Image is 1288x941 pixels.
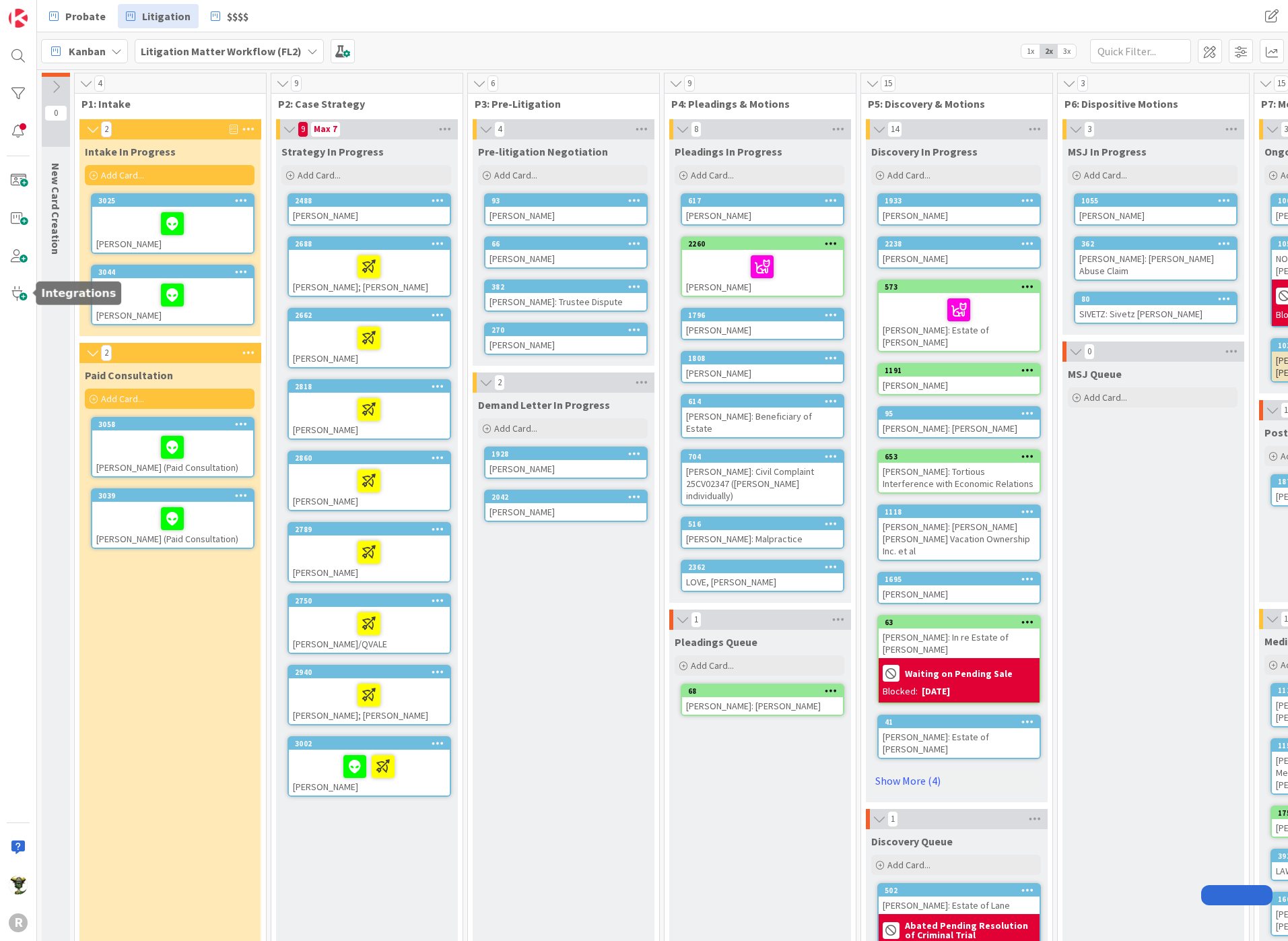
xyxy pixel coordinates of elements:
div: [PERSON_NAME] [879,585,1040,603]
span: 6 [487,75,498,92]
div: 2750 [289,595,450,607]
div: [PERSON_NAME] [1075,207,1236,224]
div: 95 [879,408,1040,420]
div: 2789 [295,525,450,534]
div: 1928[PERSON_NAME] [485,448,646,478]
div: 502 [879,884,1040,897]
div: 2860[PERSON_NAME] [289,452,450,510]
div: 2818[PERSON_NAME] [289,381,450,439]
div: 93 [485,195,646,207]
div: 270 [485,324,646,336]
div: [PERSON_NAME] (Paid Consultation) [92,430,253,476]
div: [PERSON_NAME]: Estate of Lane [879,897,1040,914]
div: [PERSON_NAME] [289,750,450,796]
div: 66 [485,238,646,250]
span: 4 [494,121,505,137]
div: 2260 [688,239,843,249]
div: 2789[PERSON_NAME] [289,523,450,581]
div: 2750[PERSON_NAME]/QVALE [289,595,450,653]
div: 68 [688,686,843,696]
div: 573[PERSON_NAME]: Estate of [PERSON_NAME] [879,281,1040,351]
div: 362[PERSON_NAME]: [PERSON_NAME] Abuse Claim [1075,238,1236,280]
div: 2238 [885,239,1040,249]
div: 704 [682,451,843,463]
div: 3025 [98,196,253,205]
span: 9 [684,75,695,92]
div: 704[PERSON_NAME]: Civil Complaint 25CV02347 ([PERSON_NAME] individually) [682,451,843,505]
div: [PERSON_NAME]: Tortious Interference with Economic Relations [879,463,1040,492]
span: Intake In Progress [85,145,176,158]
span: 9 [298,121,308,137]
span: 14 [887,121,902,137]
div: 516[PERSON_NAME]: Malpractice [682,518,843,548]
span: 8 [691,121,702,137]
div: SIVETZ: Sivetz [PERSON_NAME] [1075,305,1236,323]
div: 1191[PERSON_NAME] [879,364,1040,394]
div: 80 [1081,294,1236,304]
div: 1933 [879,195,1040,207]
span: Kanban [69,43,106,59]
span: 0 [44,105,67,121]
div: [PERSON_NAME]: [PERSON_NAME] Abuse Claim [1075,250,1236,280]
div: 614 [688,397,843,406]
div: 66 [492,239,646,249]
div: 95[PERSON_NAME]: [PERSON_NAME] [879,408,1040,437]
div: 1796 [688,311,843,320]
div: 1933 [885,196,1040,205]
div: 3039[PERSON_NAME] (Paid Consultation) [92,490,253,548]
b: Litigation Matter Workflow (FL2) [141,44,302,58]
img: Visit kanbanzone.com [9,9,28,28]
div: 2260[PERSON_NAME] [682,238,843,296]
span: Strategy In Progress [281,145,384,158]
div: 1695[PERSON_NAME] [879,573,1040,603]
div: [PERSON_NAME] [485,503,646,521]
div: 617 [688,196,843,205]
div: 41 [879,716,1040,728]
div: [DATE] [922,684,950,699]
span: Probate [65,8,106,24]
div: 63 [885,618,1040,627]
div: 1695 [879,573,1040,585]
span: Add Card... [298,169,341,181]
div: 2238 [879,238,1040,250]
div: [PERSON_NAME]: Civil Complaint 25CV02347 ([PERSON_NAME] individually) [682,463,843,505]
div: 3058 [92,418,253,430]
span: 1x [1021,44,1040,58]
div: 573 [879,281,1040,293]
div: 2940[PERSON_NAME]; [PERSON_NAME] [289,666,450,724]
div: 1928 [485,448,646,460]
div: 2488 [295,196,450,205]
div: [PERSON_NAME]: In re Estate of [PERSON_NAME] [879,628,1040,658]
div: 63 [879,616,1040,628]
div: 1118 [885,507,1040,517]
div: [PERSON_NAME] [289,321,450,367]
span: $$$$ [227,8,248,24]
span: Pre-litigation Negotiation [478,145,608,158]
div: 617 [682,195,843,207]
span: P6: Dispositive Motions [1064,97,1232,110]
div: 66[PERSON_NAME] [485,238,646,267]
div: 68 [682,685,843,697]
span: 1 [887,811,898,827]
div: 68[PERSON_NAME]: [PERSON_NAME] [682,685,843,715]
div: [PERSON_NAME] [289,536,450,581]
div: 1796[PERSON_NAME] [682,309,843,339]
div: 3044 [98,267,253,277]
div: 2789 [289,523,450,536]
div: [PERSON_NAME] [682,364,843,382]
div: 1055 [1081,196,1236,205]
div: 2042[PERSON_NAME] [485,491,646,521]
div: [PERSON_NAME]: Trustee Dispute [485,293,646,311]
span: Add Card... [494,169,537,181]
a: Litigation [118,4,199,28]
span: Demand Letter In Progress [478,398,610,412]
span: P5: Discovery & Motions [868,97,1036,110]
span: Pleadings In Progress [675,145,782,158]
div: 2362 [688,562,843,572]
div: 614 [682,395,843,408]
span: Add Card... [1084,169,1127,181]
div: [PERSON_NAME] [879,377,1040,394]
span: Add Card... [887,169,930,181]
div: 382 [485,281,646,293]
div: 2042 [492,492,646,502]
